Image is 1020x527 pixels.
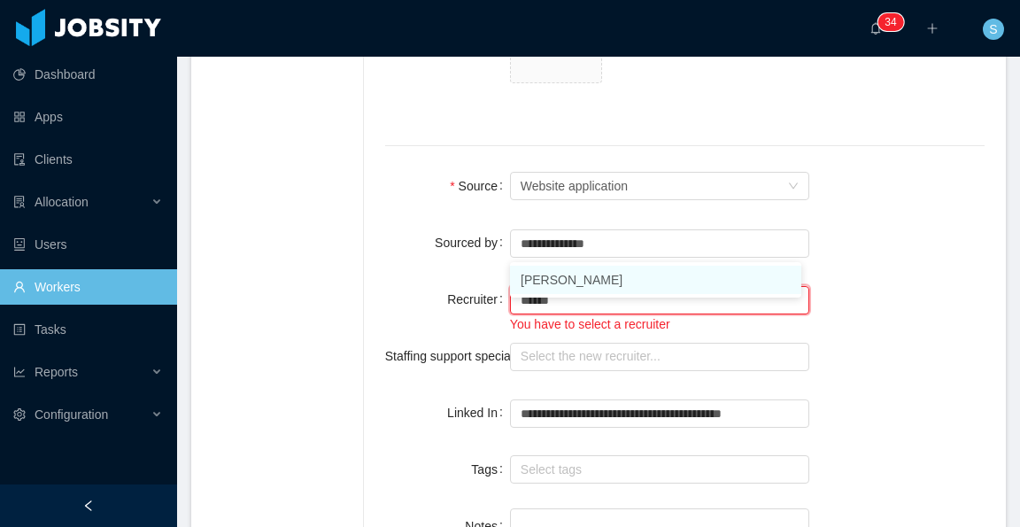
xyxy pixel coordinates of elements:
li: [PERSON_NAME] [510,266,801,294]
div: You have to select a recruiter [510,315,810,335]
span: S [989,19,997,40]
label: Sourced by [435,236,510,250]
label: Linked In [447,406,510,420]
a: icon: userWorkers [13,269,163,305]
p: 4 [891,13,897,31]
i: icon: setting [13,408,26,421]
span: Configuration [35,407,108,422]
label: Tags [471,462,509,477]
i: icon: bell [869,22,882,35]
div: Website application [521,173,628,199]
i: icon: solution [13,196,26,208]
input: Linked In [510,399,810,428]
p: 3 [885,13,891,31]
i: icon: line-chart [13,366,26,378]
label: Source [450,179,510,193]
a: icon: profileTasks [13,312,163,347]
div: Select tags [521,461,792,478]
a: icon: robotUsers [13,227,163,262]
label: Staffing support specialist [385,349,538,363]
a: icon: auditClients [13,142,163,177]
a: icon: pie-chartDashboard [13,57,163,92]
a: icon: appstoreApps [13,99,163,135]
label: Recruiter [447,292,510,306]
i: icon: plus [926,22,939,35]
input: Tags [515,459,525,480]
span: Reports [35,365,78,379]
sup: 34 [877,13,903,31]
span: Allocation [35,195,89,209]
